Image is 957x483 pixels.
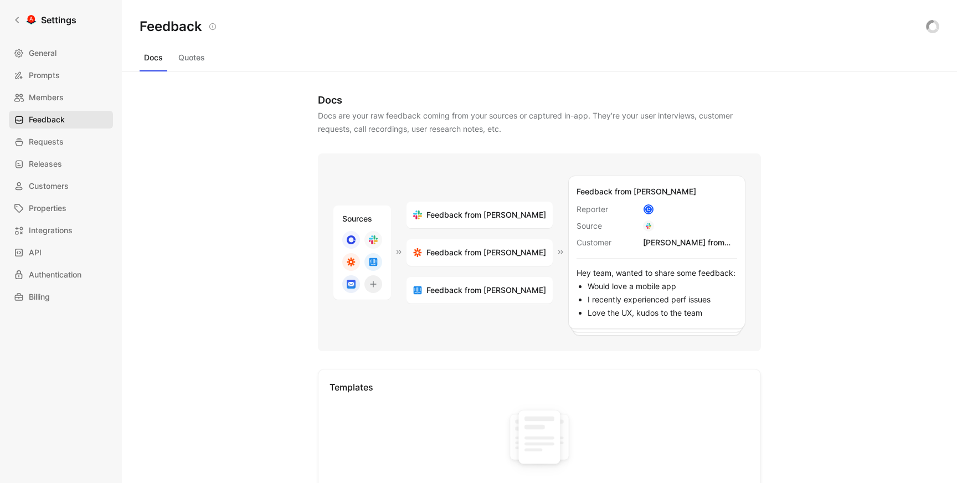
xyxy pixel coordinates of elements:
[588,280,737,293] li: Would love a mobile app
[9,111,113,129] a: Feedback
[29,113,65,126] span: Feedback
[577,258,737,320] div: Hey team, wanted to share some feedback:
[577,236,639,249] span: Customer
[330,381,749,394] div: Templates
[9,9,81,31] a: Settings
[342,214,372,223] span: Sources
[645,205,652,213] div: C
[577,203,639,216] span: Reporter
[9,288,113,306] a: Billing
[9,266,113,284] a: Authentication
[9,89,113,106] a: Members
[9,133,113,151] a: Requests
[29,202,66,215] span: Properties
[9,199,113,217] a: Properties
[29,179,69,193] span: Customers
[577,219,639,233] span: Source
[588,306,737,320] li: Love the UX, kudos to the team
[426,208,546,222] span: Feedback from [PERSON_NAME]
[41,13,76,27] h1: Settings
[29,47,56,60] span: General
[318,94,761,107] div: Docs
[9,44,113,62] a: General
[318,109,761,136] div: Docs are your raw feedback coming from your sources or captured in-app. They’re your user intervi...
[9,66,113,84] a: Prompts
[9,222,113,239] a: Integrations
[29,246,42,259] span: API
[29,224,73,237] span: Integrations
[29,268,81,281] span: Authentication
[29,135,64,148] span: Requests
[29,69,60,82] span: Prompts
[9,177,113,195] a: Customers
[29,290,50,304] span: Billing
[426,246,546,259] span: Feedback from [PERSON_NAME]
[426,284,546,297] span: Feedback from [PERSON_NAME]
[29,157,62,171] span: Releases
[501,403,578,477] img: template illustration
[140,18,202,35] h2: Feedback
[29,91,64,104] span: Members
[643,236,737,249] div: [PERSON_NAME] from
[577,187,696,196] span: Feedback from [PERSON_NAME]
[174,49,209,66] button: Quotes
[588,293,737,306] li: I recently experienced perf issues
[9,155,113,173] a: Releases
[140,49,167,66] button: Docs
[9,244,113,261] a: API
